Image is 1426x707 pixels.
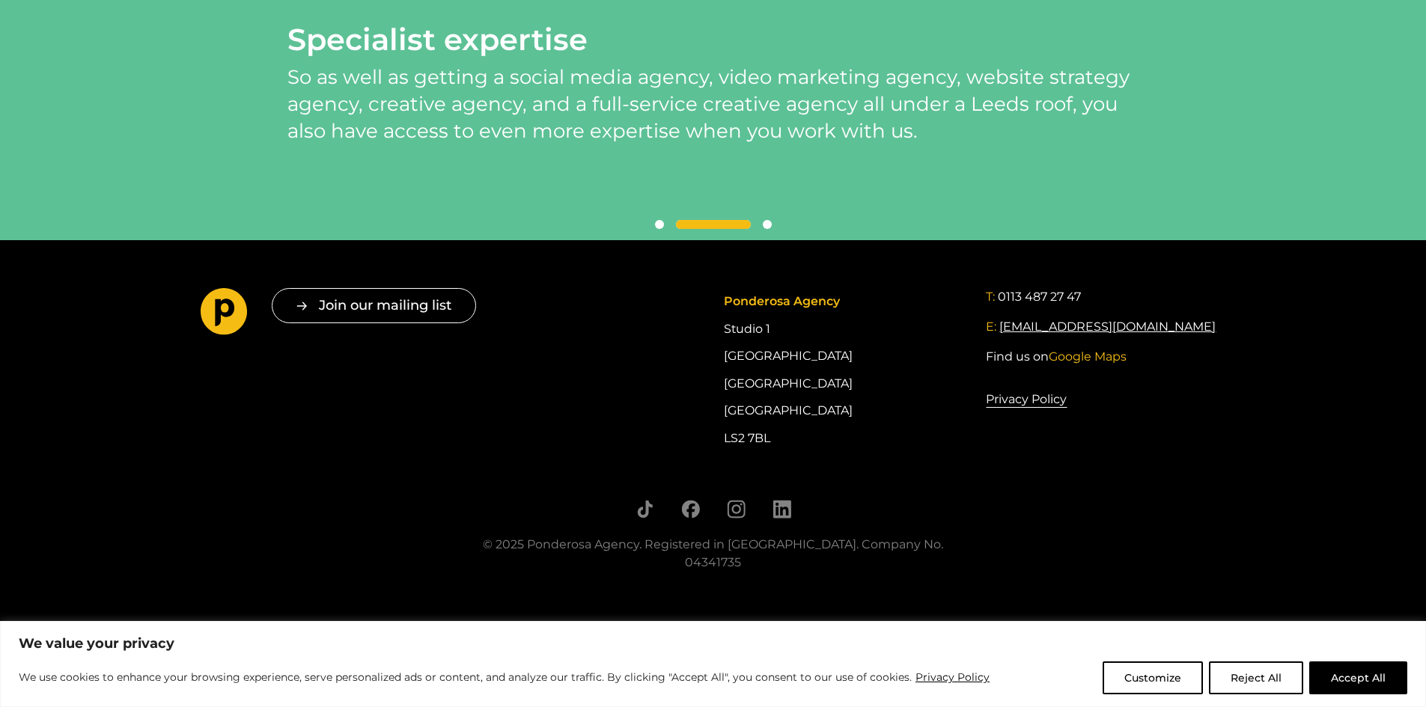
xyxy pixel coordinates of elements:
span: Google Maps [1049,349,1127,364]
a: Follow us on Instagram [727,500,746,518]
a: Find us onGoogle Maps [986,348,1127,366]
a: 0113 487 27 47 [998,288,1081,306]
span: T: [986,290,995,304]
button: Customize [1103,661,1203,694]
button: Accept All [1309,661,1407,694]
a: Follow us on TikTok [636,500,654,518]
p: We value your privacy [19,634,1407,652]
a: Follow us on Facebook [681,500,700,518]
a: [EMAIL_ADDRESS][DOMAIN_NAME] [999,318,1216,336]
span: E: [986,319,996,334]
a: Privacy Policy [915,668,990,686]
a: Follow us on LinkedIn [773,500,791,518]
a: Privacy Policy [986,390,1067,409]
a: Go to homepage [201,288,248,340]
div: Specialist expertise [287,22,1139,58]
div: Studio 1 [GEOGRAPHIC_DATA] [GEOGRAPHIC_DATA] [GEOGRAPHIC_DATA] LS2 7BL [724,288,963,452]
div: © 2025 Ponderosa Agency. Registered in [GEOGRAPHIC_DATA]. Company No. 04341735 [463,536,964,572]
p: So as well as getting a social media agency, video marketing agency, website strategy agency, cre... [287,64,1139,144]
span: Ponderosa Agency [724,294,840,308]
button: Join our mailing list [272,288,476,323]
p: We use cookies to enhance your browsing experience, serve personalized ads or content, and analyz... [19,668,990,686]
button: Reject All [1209,661,1303,694]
